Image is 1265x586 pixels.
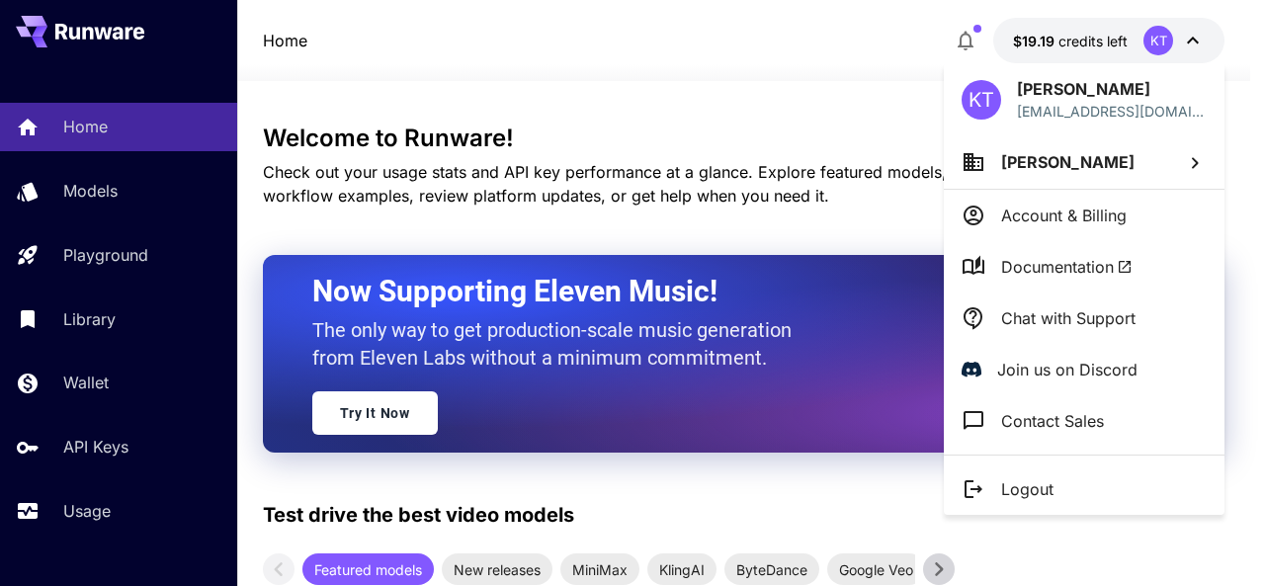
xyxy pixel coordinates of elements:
p: Join us on Discord [997,358,1138,381]
span: [PERSON_NAME] [1001,152,1135,172]
p: Account & Billing [1001,204,1127,227]
div: up2dateinternational@gmail.com [1017,101,1207,122]
div: KT [962,80,1001,120]
p: [PERSON_NAME] [1017,77,1207,101]
p: Logout [1001,477,1054,501]
button: [PERSON_NAME] [944,135,1224,189]
p: [EMAIL_ADDRESS][DOMAIN_NAME] [1017,101,1207,122]
span: Documentation [1001,255,1133,279]
p: Chat with Support [1001,306,1136,330]
p: Contact Sales [1001,409,1104,433]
